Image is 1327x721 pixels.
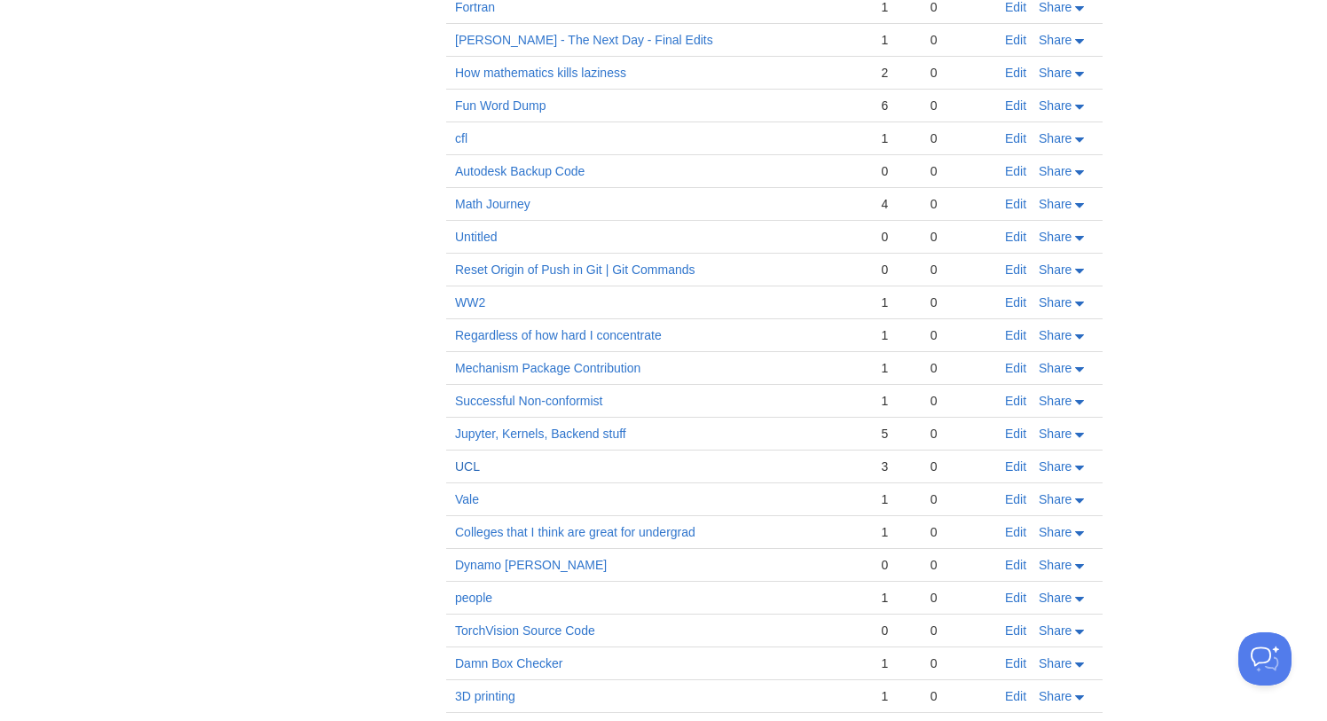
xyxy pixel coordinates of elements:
div: 0 [930,196,987,212]
div: 1 [881,32,912,48]
a: Edit [1005,98,1026,113]
span: Share [1039,427,1072,441]
div: 0 [930,688,987,704]
a: Edit [1005,623,1026,638]
a: Untitled [455,230,497,244]
a: Edit [1005,459,1026,474]
div: 0 [881,163,912,179]
span: Share [1039,33,1072,47]
a: Edit [1005,131,1026,145]
div: 1 [881,524,912,540]
a: Damn Box Checker [455,656,562,670]
div: 0 [930,98,987,114]
a: Edit [1005,230,1026,244]
div: 0 [930,458,987,474]
div: 0 [881,262,912,278]
div: 1 [881,360,912,376]
span: Share [1039,689,1072,703]
span: Share [1039,394,1072,408]
div: 1 [881,393,912,409]
a: Edit [1005,558,1026,572]
a: Mechanism Package Contribution [455,361,640,375]
span: Share [1039,328,1072,342]
div: 0 [930,491,987,507]
div: 0 [930,294,987,310]
span: Share [1039,230,1072,244]
a: Edit [1005,394,1026,408]
a: Fun Word Dump [455,98,546,113]
span: Share [1039,656,1072,670]
a: UCL [455,459,480,474]
span: Share [1039,525,1072,539]
a: Autodesk Backup Code [455,164,585,178]
a: 3D printing [455,689,515,703]
a: Edit [1005,591,1026,605]
div: 0 [881,557,912,573]
a: Regardless of how hard I concentrate [455,328,662,342]
a: Edit [1005,427,1026,441]
a: Edit [1005,656,1026,670]
div: 2 [881,65,912,81]
span: Share [1039,295,1072,310]
div: 4 [881,196,912,212]
a: Edit [1005,361,1026,375]
div: 1 [881,294,912,310]
a: Edit [1005,525,1026,539]
div: 0 [930,262,987,278]
div: 1 [881,491,912,507]
span: Share [1039,164,1072,178]
div: 1 [881,327,912,343]
a: Edit [1005,263,1026,277]
div: 5 [881,426,912,442]
div: 0 [930,163,987,179]
a: Edit [1005,164,1026,178]
div: 1 [881,688,912,704]
a: WW2 [455,295,485,310]
a: How mathematics kills laziness [455,66,626,80]
div: 1 [881,590,912,606]
div: 0 [881,229,912,245]
a: Colleges that I think are great for undergrad [455,525,695,539]
div: 6 [881,98,912,114]
div: 0 [881,623,912,639]
a: [PERSON_NAME] - The Next Day - Final Edits [455,33,713,47]
div: 0 [930,65,987,81]
div: 0 [930,360,987,376]
span: Share [1039,361,1072,375]
a: Edit [1005,492,1026,506]
a: Edit [1005,689,1026,703]
span: Share [1039,459,1072,474]
span: Share [1039,591,1072,605]
a: Edit [1005,66,1026,80]
a: Math Journey [455,197,530,211]
div: 0 [930,655,987,671]
div: 0 [930,130,987,146]
a: people [455,591,492,605]
span: Share [1039,197,1072,211]
span: Share [1039,492,1072,506]
div: 1 [881,130,912,146]
a: Edit [1005,295,1026,310]
span: Share [1039,558,1072,572]
a: Reset Origin of Push in Git | Git Commands [455,263,695,277]
a: Dynamo [PERSON_NAME] [455,558,607,572]
a: Successful Non-conformist [455,394,603,408]
div: 0 [930,229,987,245]
div: 1 [881,655,912,671]
a: cfl [455,131,467,145]
a: Jupyter, Kernels, Backend stuff [455,427,626,441]
span: Share [1039,131,1072,145]
div: 0 [930,32,987,48]
span: Share [1039,66,1072,80]
div: 0 [930,557,987,573]
a: Edit [1005,33,1026,47]
div: 0 [930,393,987,409]
span: Share [1039,98,1072,113]
div: 0 [930,426,987,442]
a: TorchVision Source Code [455,623,595,638]
span: Share [1039,263,1072,277]
div: 0 [930,623,987,639]
iframe: Help Scout Beacon - Open [1238,632,1292,686]
div: 3 [881,458,912,474]
a: Vale [455,492,479,506]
